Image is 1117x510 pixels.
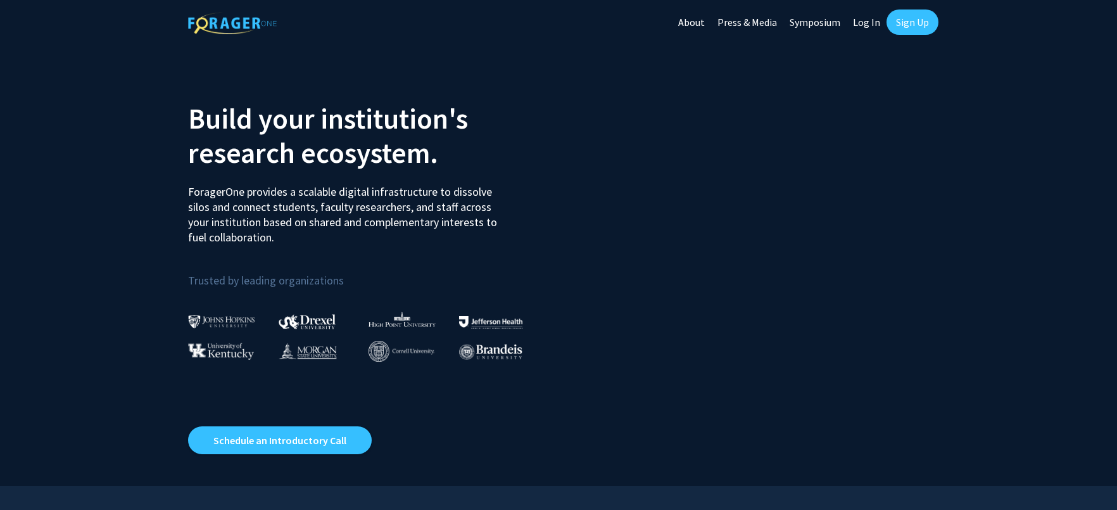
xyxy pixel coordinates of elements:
[188,426,372,454] a: Opens in a new tab
[459,316,522,328] img: Thomas Jefferson University
[369,312,436,327] img: High Point University
[188,315,255,328] img: Johns Hopkins University
[188,175,506,245] p: ForagerOne provides a scalable digital infrastructure to dissolve silos and connect students, fac...
[188,12,277,34] img: ForagerOne Logo
[369,341,434,362] img: Cornell University
[188,343,254,360] img: University of Kentucky
[188,255,549,290] p: Trusted by leading organizations
[459,344,522,360] img: Brandeis University
[279,314,336,329] img: Drexel University
[279,343,337,359] img: Morgan State University
[188,101,549,170] h2: Build your institution's research ecosystem.
[887,10,938,35] a: Sign Up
